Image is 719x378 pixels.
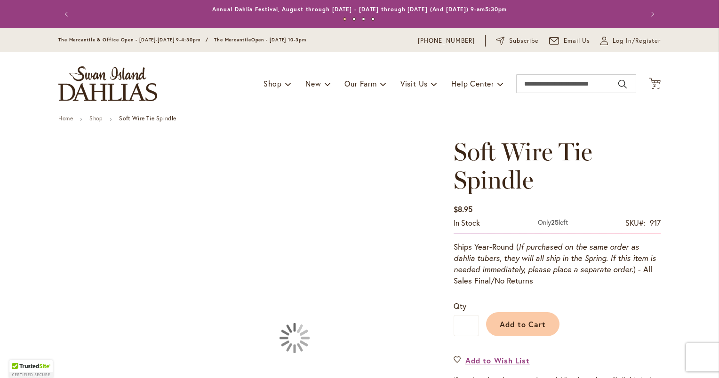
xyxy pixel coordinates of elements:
button: 3 of 4 [362,17,365,21]
strong: Soft Wire Tie Spindle [119,115,176,122]
span: 2 [653,82,656,88]
button: 2 of 4 [352,17,356,21]
a: Shop [89,115,103,122]
a: [PHONE_NUMBER] [418,36,475,46]
strong: 25 [551,218,559,227]
span: Soft Wire Tie Spindle [454,137,592,195]
span: Add to Cart [500,319,546,329]
span: Help Center [451,79,494,88]
div: TrustedSite Certified [9,360,53,378]
span: Shop [264,79,282,88]
div: Only 25 left [538,218,568,228]
a: Log In/Register [600,36,661,46]
button: 1 of 4 [343,17,346,21]
span: Qty [454,301,466,311]
a: Annual Dahlia Festival, August through [DATE] - [DATE] through [DATE] (And [DATE]) 9-am5:30pm [212,6,507,13]
span: Our Farm [344,79,376,88]
span: In stock [454,218,480,228]
span: Add to Wish List [465,355,530,366]
span: Visit Us [400,79,428,88]
span: Subscribe [509,36,539,46]
button: 4 of 4 [371,17,375,21]
div: Availability [454,218,480,228]
button: Add to Cart [486,312,559,336]
a: Home [58,115,73,122]
span: Open - [DATE] 10-3pm [251,37,306,43]
i: If purchased on the same order as dahlia tubers, they will all ship in the Spring. If this item i... [454,242,656,274]
span: Email Us [564,36,591,46]
a: Email Us [549,36,591,46]
strong: SKU [625,218,646,228]
button: Next [642,5,661,24]
span: Log In/Register [613,36,661,46]
button: 2 [649,78,661,90]
span: The Mercantile & Office Open - [DATE]-[DATE] 9-4:30pm / The Mercantile [58,37,251,43]
span: $8.95 [454,204,472,214]
a: Add to Wish List [454,355,530,366]
a: store logo [58,66,157,101]
div: 917 [650,218,661,228]
a: Subscribe [496,36,539,46]
span: New [305,79,321,88]
p: Ships Year-Round ( ) - All Sales Final/No Returns [454,241,661,286]
button: Previous [58,5,77,24]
